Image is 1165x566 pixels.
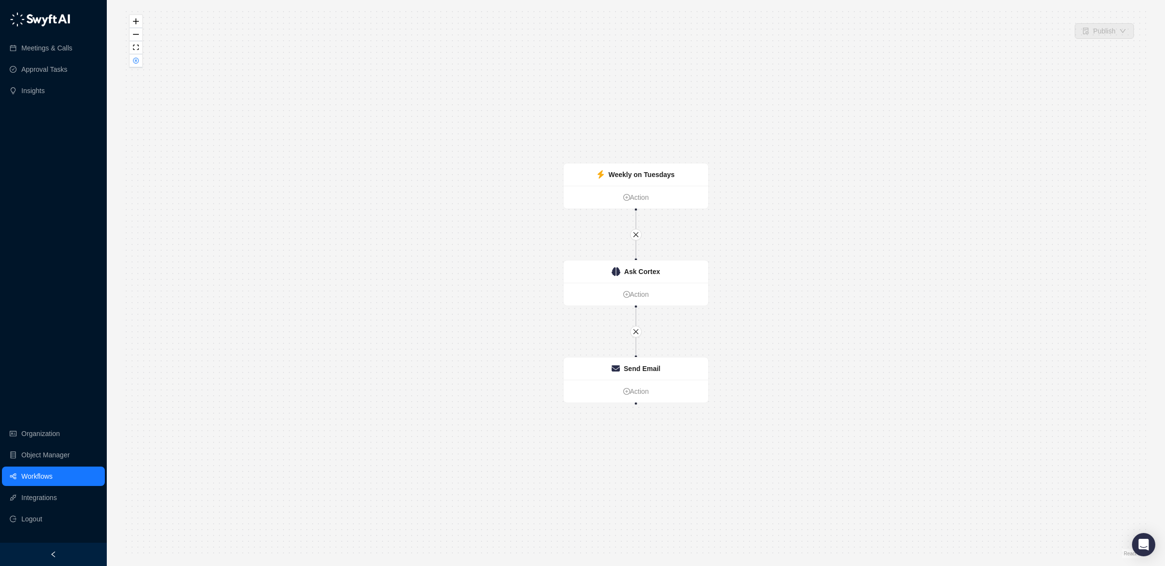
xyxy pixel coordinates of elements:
a: Action [564,289,708,300]
a: Action [564,192,708,203]
a: Action [564,386,708,397]
strong: Ask Cortex [624,268,660,275]
span: plus-circle [623,194,630,201]
img: logo-05li4sbe.png [10,12,70,27]
div: Weekly on Tuesdaysplus-circleAction [563,163,709,209]
a: Meetings & Calls [21,38,72,58]
a: Approval Tasks [21,60,67,79]
span: close [632,231,639,238]
span: close [632,328,639,335]
strong: Weekly on Tuesdays [608,171,674,178]
button: Publish [1075,23,1134,39]
button: close-circle [130,54,142,67]
div: Ask Cortexplus-circleAction [563,260,709,306]
strong: Send Email [624,365,660,372]
button: zoom out [130,28,142,41]
span: plus-circle [623,388,630,395]
span: left [50,551,57,558]
a: Integrations [21,488,57,507]
button: zoom in [130,15,142,28]
div: Send Emailplus-circleAction [563,357,709,403]
span: plus-circle [623,291,630,298]
a: Object Manager [21,445,70,465]
div: Open Intercom Messenger [1132,533,1155,556]
span: close-circle [133,58,139,64]
a: React Flow attribution [1124,551,1148,556]
button: fit view [130,41,142,54]
a: Organization [21,424,60,443]
a: Workflows [21,467,52,486]
span: logout [10,516,17,522]
span: Logout [21,509,42,529]
a: Insights [21,81,45,100]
